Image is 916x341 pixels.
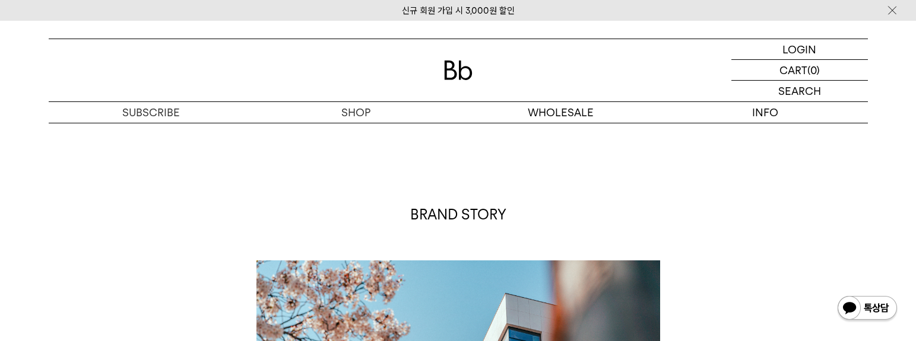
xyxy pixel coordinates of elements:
p: WHOLESALE [458,102,663,123]
img: 카카오톡 채널 1:1 채팅 버튼 [836,295,898,323]
p: (0) [807,60,820,80]
img: 로고 [444,60,473,80]
a: 도매 서비스 [458,123,663,144]
p: BRAND STORY [256,205,660,225]
p: LOGIN [782,39,816,59]
p: SEARCH [778,81,821,101]
p: CART [779,60,807,80]
a: 원두 [253,123,458,144]
a: 신규 회원 가입 시 3,000원 할인 [402,5,515,16]
p: INFO [663,102,868,123]
a: CART (0) [731,60,868,81]
a: SUBSCRIBE [49,102,253,123]
a: SHOP [253,102,458,123]
a: LOGIN [731,39,868,60]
